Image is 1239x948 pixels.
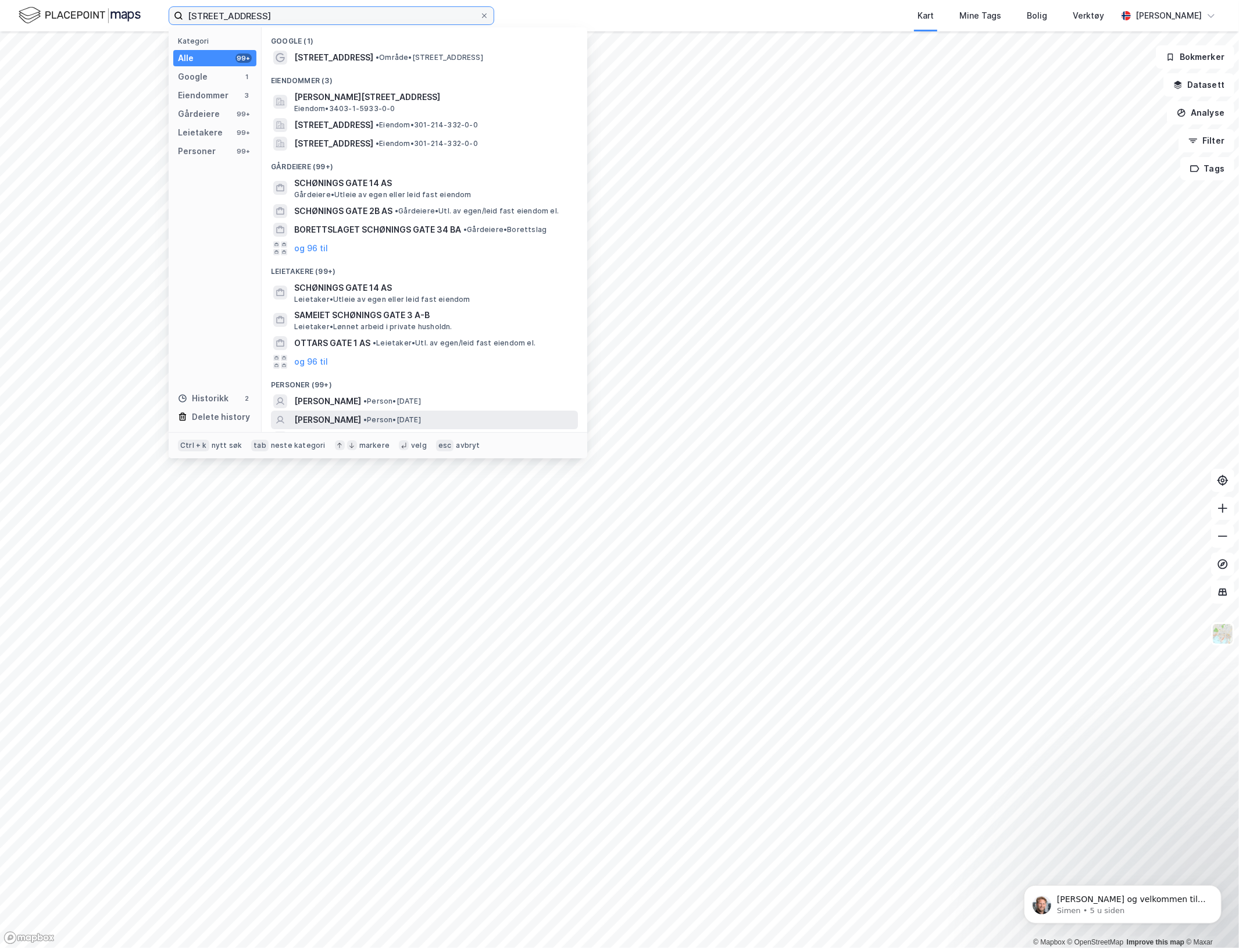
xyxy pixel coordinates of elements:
[456,441,480,450] div: avbryt
[1027,9,1047,23] div: Bolig
[294,137,373,151] span: [STREET_ADDRESS]
[294,223,461,237] span: BORETTSLAGET SCHØNINGS GATE 34 BA
[294,241,328,255] button: og 96 til
[917,9,934,23] div: Kart
[376,120,478,130] span: Eiendom • 301-214-332-0-0
[271,441,326,450] div: neste kategori
[1212,623,1234,645] img: Z
[1179,129,1234,152] button: Filter
[359,441,390,450] div: markere
[178,391,228,405] div: Historikk
[262,153,587,174] div: Gårdeiere (99+)
[363,397,421,406] span: Person • [DATE]
[1156,45,1234,69] button: Bokmerker
[262,27,587,48] div: Google (1)
[463,225,467,234] span: •
[463,225,547,234] span: Gårdeiere • Borettslag
[294,295,470,304] span: Leietaker • Utleie av egen eller leid fast eiendom
[376,120,379,129] span: •
[294,51,373,65] span: [STREET_ADDRESS]
[294,308,573,322] span: SAMEIET SCHØNINGS GATE 3 A-B
[363,397,367,405] span: •
[294,176,573,190] span: SCHØNINGS GATE 14 AS
[178,37,256,45] div: Kategori
[294,204,392,218] span: SCHØNINGS GATE 2B AS
[262,67,587,88] div: Eiendommer (3)
[1073,9,1104,23] div: Verktøy
[1067,938,1124,946] a: OpenStreetMap
[3,931,55,945] a: Mapbox homepage
[178,51,194,65] div: Alle
[1180,157,1234,180] button: Tags
[19,5,141,26] img: logo.f888ab2527a4732fd821a326f86c7f29.svg
[294,336,370,350] span: OTTARS GATE 1 AS
[183,7,480,24] input: Søk på adresse, matrikkel, gårdeiere, leietakere eller personer
[262,371,587,392] div: Personer (99+)
[51,45,201,55] p: Message from Simen, sent 5 u siden
[294,190,472,199] span: Gårdeiere • Utleie av egen eller leid fast eiendom
[212,441,242,450] div: nytt søk
[242,394,252,403] div: 2
[294,322,452,332] span: Leietaker • Lønnet arbeid i private husholdn.
[251,440,269,451] div: tab
[1167,101,1234,124] button: Analyse
[235,128,252,137] div: 99+
[178,440,209,451] div: Ctrl + k
[436,440,454,451] div: esc
[242,72,252,81] div: 1
[235,54,252,63] div: 99+
[411,441,427,450] div: velg
[294,281,573,295] span: SCHØNINGS GATE 14 AS
[376,139,478,148] span: Eiendom • 301-214-332-0-0
[294,413,361,427] span: [PERSON_NAME]
[1163,73,1234,97] button: Datasett
[294,118,373,132] span: [STREET_ADDRESS]
[1136,9,1202,23] div: [PERSON_NAME]
[262,258,587,279] div: Leietakere (99+)
[376,139,379,148] span: •
[294,90,573,104] span: [PERSON_NAME][STREET_ADDRESS]
[235,147,252,156] div: 99+
[1033,938,1065,946] a: Mapbox
[376,53,483,62] span: Område • [STREET_ADDRESS]
[373,338,535,348] span: Leietaker • Utl. av egen/leid fast eiendom el.
[294,104,395,113] span: Eiendom • 3403-1-5933-0-0
[959,9,1001,23] div: Mine Tags
[373,338,376,347] span: •
[178,144,216,158] div: Personer
[395,206,398,215] span: •
[51,34,199,90] span: [PERSON_NAME] og velkommen til Newsec Maps, [PERSON_NAME] det er du lurer på så er det bare å ta ...
[376,53,379,62] span: •
[178,107,220,121] div: Gårdeiere
[1127,938,1184,946] a: Improve this map
[363,415,367,424] span: •
[242,91,252,100] div: 3
[178,126,223,140] div: Leietakere
[294,394,361,408] span: [PERSON_NAME]
[294,355,328,369] button: og 96 til
[178,88,228,102] div: Eiendommer
[178,70,208,84] div: Google
[192,410,250,424] div: Delete history
[395,206,559,216] span: Gårdeiere • Utl. av egen/leid fast eiendom el.
[1006,861,1239,942] iframe: Intercom notifications melding
[235,109,252,119] div: 99+
[363,415,421,425] span: Person • [DATE]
